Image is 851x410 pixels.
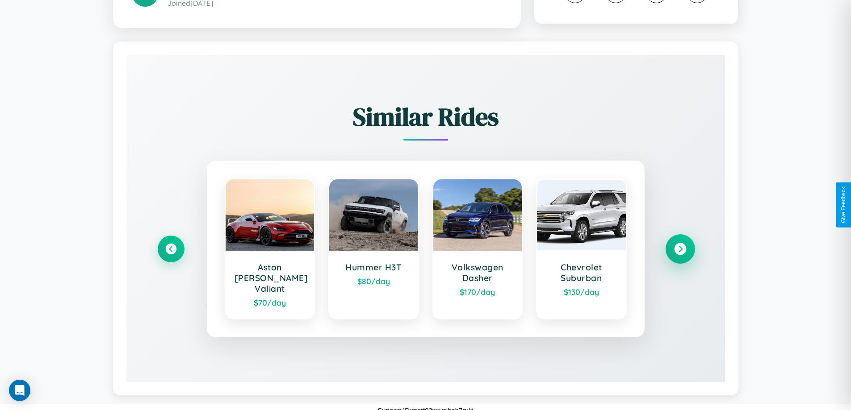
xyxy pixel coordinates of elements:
[432,178,523,319] a: Volkswagen Dasher$170/day
[546,262,617,283] h3: Chevrolet Suburban
[546,287,617,297] div: $ 130 /day
[536,178,627,319] a: Chevrolet Suburban$130/day
[235,262,306,294] h3: Aston [PERSON_NAME] Valiant
[328,178,419,319] a: Hummer H3T$80/day
[442,287,513,297] div: $ 170 /day
[9,380,30,401] div: Open Intercom Messenger
[442,262,513,283] h3: Volkswagen Dasher
[338,262,409,273] h3: Hummer H3T
[158,99,694,134] h2: Similar Rides
[840,187,847,223] div: Give Feedback
[235,298,306,307] div: $ 70 /day
[225,178,315,319] a: Aston [PERSON_NAME] Valiant$70/day
[338,276,409,286] div: $ 80 /day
